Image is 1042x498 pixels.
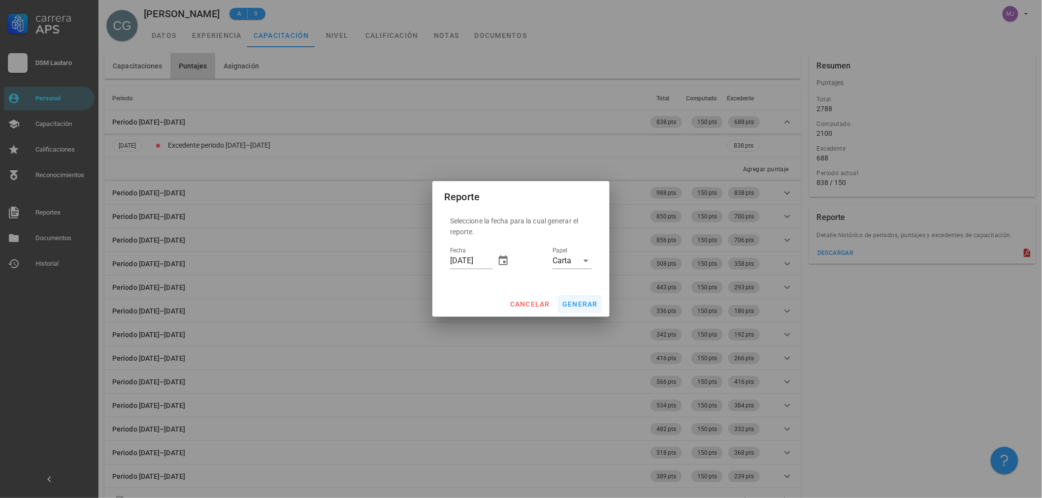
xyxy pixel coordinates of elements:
[553,253,592,269] div: PapelCarta
[510,300,550,308] span: cancelar
[562,300,598,308] span: generar
[553,256,571,265] div: Carta
[506,295,554,313] button: cancelar
[558,295,602,313] button: generar
[450,247,466,254] label: Fecha
[444,189,480,205] div: Reporte
[553,247,567,254] label: Papel
[450,216,592,237] p: Seleccione la fecha para la cual generar el reporte.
